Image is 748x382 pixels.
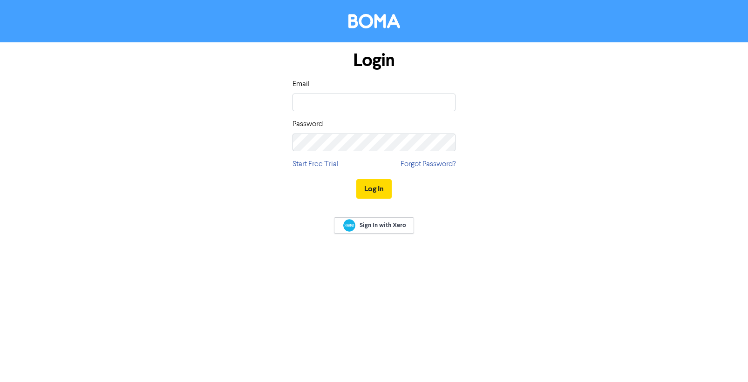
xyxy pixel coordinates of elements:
[348,14,400,28] img: BOMA Logo
[334,217,414,234] a: Sign In with Xero
[292,159,339,170] a: Start Free Trial
[292,50,456,71] h1: Login
[401,159,456,170] a: Forgot Password?
[356,179,392,199] button: Log In
[343,219,355,232] img: Xero logo
[360,221,406,229] span: Sign In with Xero
[292,79,310,90] label: Email
[292,119,323,130] label: Password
